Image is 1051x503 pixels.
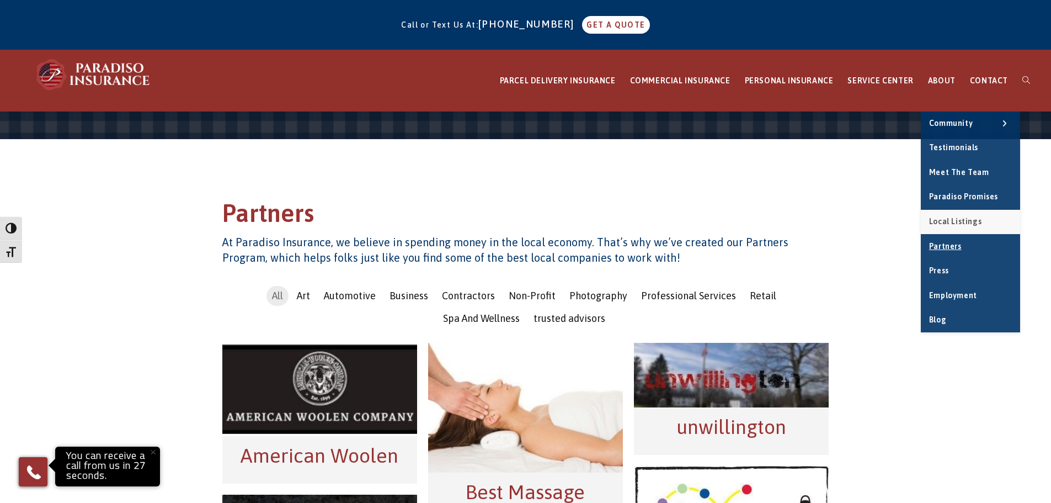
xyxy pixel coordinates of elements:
span: Automotive [324,290,376,301]
span: Community [929,119,973,128]
a: COMMERCIAL INSURANCE [623,50,738,112]
a: Local Listings [921,210,1020,234]
img: Phone icon [25,463,42,481]
a: ABOUT [921,50,963,112]
span: SERVICE CENTER [847,76,913,85]
p: You can receive a call from us in 27 seconds. [58,449,157,484]
a: Meet the Team [921,161,1020,185]
a: PERSONAL INSURANCE [738,50,841,112]
span: CONTACT [970,76,1008,85]
span: Business [390,290,428,301]
span: COMMERCIAL INSURANCE [630,76,730,85]
span: Professional Services [641,290,736,301]
a: CONTACT [963,50,1015,112]
span: Local Listings [929,217,981,226]
span: ABOUT [928,76,956,85]
a: GET A QUOTE [582,16,649,34]
a: Press [921,259,1020,283]
h4: At Paradiso Insurance, we believe in spending money in the local economy. That’s why we’ve create... [222,235,829,266]
span: All [272,290,283,301]
span: Press [929,266,949,275]
h2: American Woolen [228,442,412,469]
span: Blog [929,315,946,324]
a: [PHONE_NUMBER] [478,18,580,30]
span: Paradiso Promises [929,192,998,201]
span: Non-Profit [509,290,556,301]
a: Community [921,112,1020,136]
button: Close [141,440,165,464]
span: Photography [569,290,627,301]
a: Employment [921,284,1020,308]
span: Call or Text Us At: [401,20,478,29]
span: PARCEL DELIVERY INSURANCE [500,76,616,85]
h1: Partners [222,197,829,235]
span: Contractors [442,290,495,301]
span: Employment [929,291,977,300]
h2: unwillington [639,413,823,441]
a: Blog [921,308,1020,332]
span: trusted advisors [533,313,605,324]
span: Meet the Team [929,168,989,177]
a: Testimonials [921,136,1020,160]
img: Paradiso Insurance [33,58,154,91]
span: Partners [929,242,962,251]
span: Spa And Wellness [443,313,520,324]
a: Partners [921,235,1020,259]
a: PARCEL DELIVERY INSURANCE [493,50,623,112]
a: SERVICE CENTER [840,50,920,112]
span: Art [297,290,310,301]
span: Retail [750,290,776,301]
span: PERSONAL INSURANCE [745,76,834,85]
span: Testimonials [929,143,978,152]
a: Paradiso Promises [921,185,1020,209]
